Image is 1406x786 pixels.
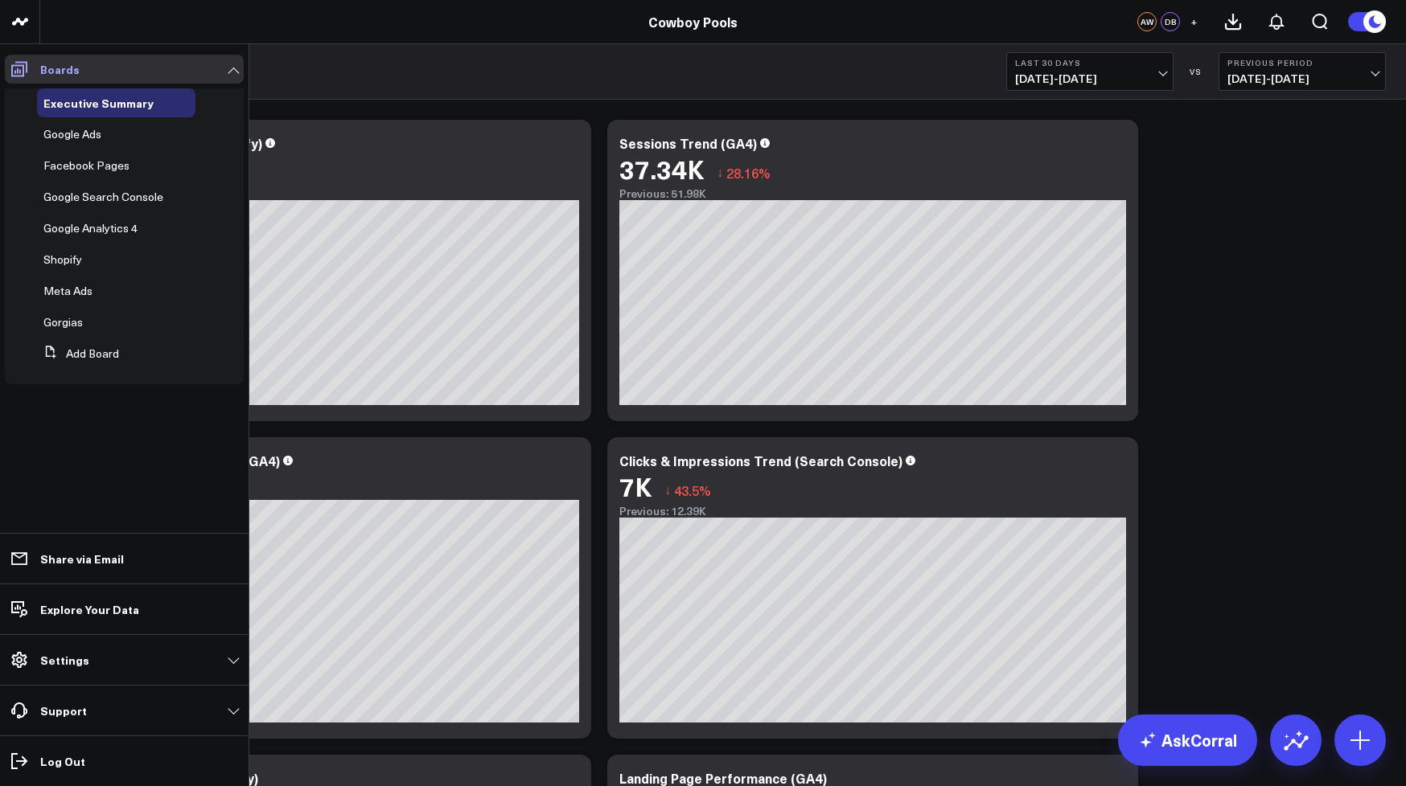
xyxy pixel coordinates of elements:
span: [DATE] - [DATE] [1015,72,1165,85]
p: Boards [40,63,80,76]
div: 7K [619,472,652,501]
span: Google Ads [43,126,101,141]
span: + [1190,16,1198,27]
a: Google Ads [43,128,101,141]
div: DB [1161,12,1180,31]
a: Cowboy Pools [648,13,738,31]
div: Previous: 51.98K [619,187,1126,200]
div: Clicks & Impressions Trend (Search Console) [619,452,902,469]
span: Facebook Pages [43,158,129,173]
div: Sessions Trend (GA4) [619,134,757,152]
a: Meta Ads [43,285,92,297]
p: Settings [40,653,89,666]
span: ↓ [664,480,671,501]
a: Log Out [5,747,244,776]
span: Google Analytics 4 [43,220,138,235]
span: ↓ [717,162,723,183]
span: Google Search Console [43,189,163,204]
span: [DATE] - [DATE] [1227,72,1377,85]
p: Support [40,704,87,717]
span: Shopify [43,252,82,267]
p: Share via Email [40,552,124,565]
b: Last 30 Days [1015,58,1165,68]
a: Google Search Console [43,190,163,203]
span: Executive Summary [43,95,154,111]
button: Previous Period[DATE]-[DATE] [1219,52,1386,91]
a: Shopify [43,253,82,266]
a: Google Analytics 4 [43,222,138,235]
span: Gorgias [43,314,83,330]
button: Add Board [37,339,119,368]
a: Executive Summary [43,96,154,109]
div: Previous: 12.39K [619,505,1126,518]
span: 43.5% [674,481,711,499]
button: Last 30 Days[DATE]-[DATE] [1006,52,1174,91]
p: Log Out [40,755,85,768]
a: AskCorral [1118,714,1257,766]
p: Explore Your Data [40,603,139,616]
div: Previous: 426.54K [72,187,579,200]
span: Meta Ads [43,283,92,298]
span: 28.16% [726,164,771,182]
a: Facebook Pages [43,159,129,172]
div: Previous: 54.85K [72,487,579,500]
div: AW [1137,12,1157,31]
div: VS [1182,67,1211,76]
a: Gorgias [43,316,83,329]
div: 37.34K [619,154,705,183]
button: + [1184,12,1203,31]
b: Previous Period [1227,58,1377,68]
